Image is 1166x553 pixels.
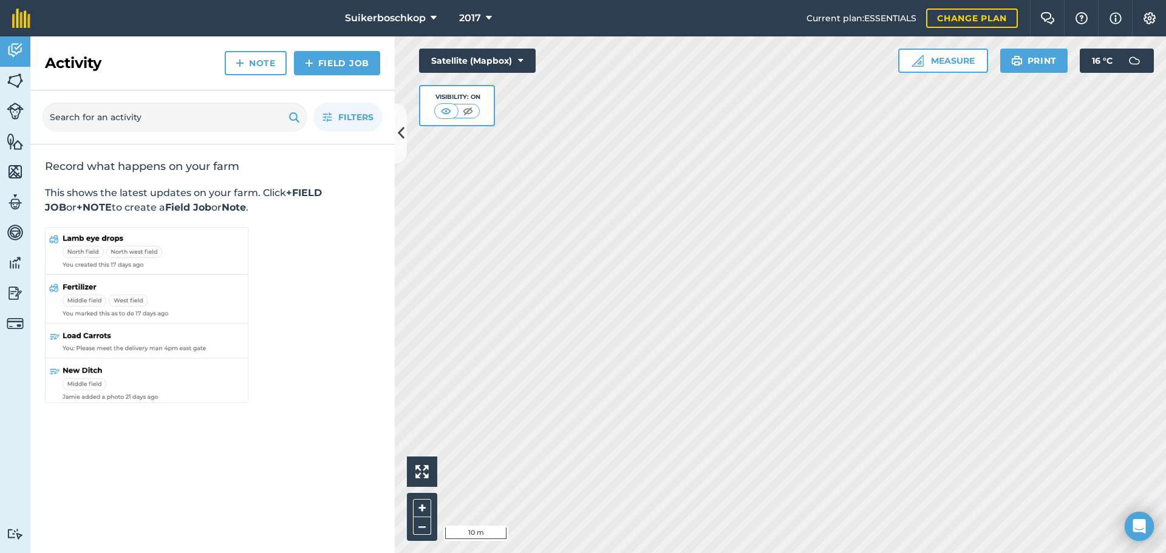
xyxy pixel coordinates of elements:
[12,8,30,28] img: fieldmargin Logo
[7,132,24,151] img: svg+xml;base64,PHN2ZyB4bWxucz0iaHR0cDovL3d3dy53My5vcmcvMjAwMC9zdmciIHdpZHRoPSI1NiIgaGVpZ2h0PSI2MC...
[419,49,536,73] button: Satellite (Mapbox)
[305,56,313,70] img: svg+xml;base64,PHN2ZyB4bWxucz0iaHR0cDovL3d3dy53My5vcmcvMjAwMC9zdmciIHdpZHRoPSIxNCIgaGVpZ2h0PSIyNC...
[7,284,24,302] img: svg+xml;base64,PD94bWwgdmVyc2lvbj0iMS4wIiBlbmNvZGluZz0idXRmLTgiPz4KPCEtLSBHZW5lcmF0b3I6IEFkb2JlIE...
[1011,53,1023,68] img: svg+xml;base64,PHN2ZyB4bWxucz0iaHR0cDovL3d3dy53My5vcmcvMjAwMC9zdmciIHdpZHRoPSIxOSIgaGVpZ2h0PSIyNC...
[434,92,480,102] div: Visibility: On
[1040,12,1055,24] img: Two speech bubbles overlapping with the left bubble in the forefront
[222,202,246,213] strong: Note
[43,103,307,132] input: Search for an activity
[7,315,24,332] img: svg+xml;base64,PD94bWwgdmVyc2lvbj0iMS4wIiBlbmNvZGluZz0idXRmLTgiPz4KPCEtLSBHZW5lcmF0b3I6IEFkb2JlIE...
[460,105,476,117] img: svg+xml;base64,PHN2ZyB4bWxucz0iaHR0cDovL3d3dy53My5vcmcvMjAwMC9zdmciIHdpZHRoPSI1MCIgaGVpZ2h0PSI0MC...
[45,159,380,174] h2: Record what happens on your farm
[165,202,211,213] strong: Field Job
[912,55,924,67] img: Ruler icon
[1142,12,1157,24] img: A cog icon
[1000,49,1068,73] button: Print
[806,12,916,25] span: Current plan : ESSENTIALS
[313,103,383,132] button: Filters
[7,72,24,90] img: svg+xml;base64,PHN2ZyB4bWxucz0iaHR0cDovL3d3dy53My5vcmcvMjAwMC9zdmciIHdpZHRoPSI1NiIgaGVpZ2h0PSI2MC...
[7,193,24,211] img: svg+xml;base64,PD94bWwgdmVyc2lvbj0iMS4wIiBlbmNvZGluZz0idXRmLTgiPz4KPCEtLSBHZW5lcmF0b3I6IEFkb2JlIE...
[225,51,287,75] a: Note
[236,56,244,70] img: svg+xml;base64,PHN2ZyB4bWxucz0iaHR0cDovL3d3dy53My5vcmcvMjAwMC9zdmciIHdpZHRoPSIxNCIgaGVpZ2h0PSIyNC...
[413,499,431,517] button: +
[338,110,373,124] span: Filters
[7,163,24,181] img: svg+xml;base64,PHN2ZyB4bWxucz0iaHR0cDovL3d3dy53My5vcmcvMjAwMC9zdmciIHdpZHRoPSI1NiIgaGVpZ2h0PSI2MC...
[7,41,24,59] img: svg+xml;base64,PD94bWwgdmVyc2lvbj0iMS4wIiBlbmNvZGluZz0idXRmLTgiPz4KPCEtLSBHZW5lcmF0b3I6IEFkb2JlIE...
[77,202,112,213] strong: +NOTE
[45,186,380,215] p: This shows the latest updates on your farm. Click or to create a or .
[898,49,988,73] button: Measure
[1092,49,1113,73] span: 16 ° C
[1074,12,1089,24] img: A question mark icon
[1125,512,1154,541] div: Open Intercom Messenger
[413,517,431,535] button: –
[415,465,429,478] img: Four arrows, one pointing top left, one top right, one bottom right and the last bottom left
[7,103,24,120] img: svg+xml;base64,PD94bWwgdmVyc2lvbj0iMS4wIiBlbmNvZGluZz0idXRmLTgiPz4KPCEtLSBHZW5lcmF0b3I6IEFkb2JlIE...
[294,51,380,75] a: Field Job
[1122,49,1147,73] img: svg+xml;base64,PD94bWwgdmVyc2lvbj0iMS4wIiBlbmNvZGluZz0idXRmLTgiPz4KPCEtLSBHZW5lcmF0b3I6IEFkb2JlIE...
[7,223,24,242] img: svg+xml;base64,PD94bWwgdmVyc2lvbj0iMS4wIiBlbmNvZGluZz0idXRmLTgiPz4KPCEtLSBHZW5lcmF0b3I6IEFkb2JlIE...
[1080,49,1154,73] button: 16 °C
[7,254,24,272] img: svg+xml;base64,PD94bWwgdmVyc2lvbj0iMS4wIiBlbmNvZGluZz0idXRmLTgiPz4KPCEtLSBHZW5lcmF0b3I6IEFkb2JlIE...
[926,8,1018,28] a: Change plan
[45,53,101,73] h2: Activity
[1110,11,1122,25] img: svg+xml;base64,PHN2ZyB4bWxucz0iaHR0cDovL3d3dy53My5vcmcvMjAwMC9zdmciIHdpZHRoPSIxNyIgaGVpZ2h0PSIxNy...
[438,105,454,117] img: svg+xml;base64,PHN2ZyB4bWxucz0iaHR0cDovL3d3dy53My5vcmcvMjAwMC9zdmciIHdpZHRoPSI1MCIgaGVpZ2h0PSI0MC...
[7,528,24,540] img: svg+xml;base64,PD94bWwgdmVyc2lvbj0iMS4wIiBlbmNvZGluZz0idXRmLTgiPz4KPCEtLSBHZW5lcmF0b3I6IEFkb2JlIE...
[288,110,300,124] img: svg+xml;base64,PHN2ZyB4bWxucz0iaHR0cDovL3d3dy53My5vcmcvMjAwMC9zdmciIHdpZHRoPSIxOSIgaGVpZ2h0PSIyNC...
[345,11,426,25] span: Suikerboschkop
[459,11,481,25] span: 2017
